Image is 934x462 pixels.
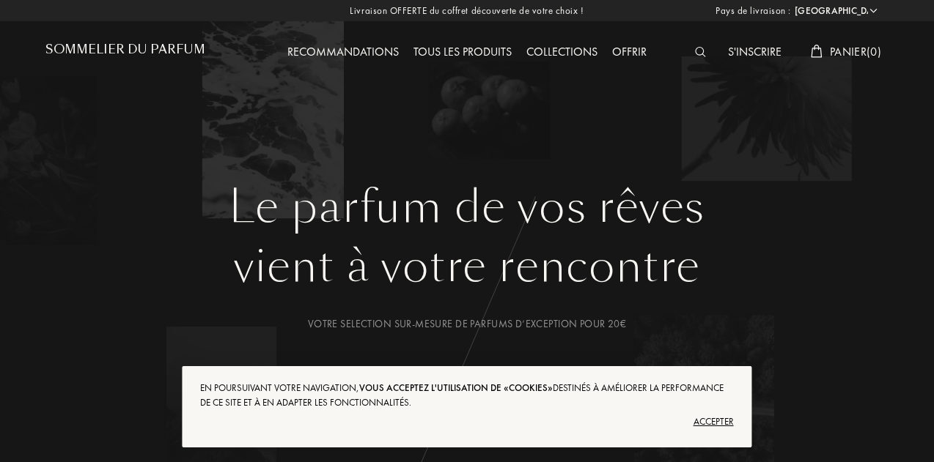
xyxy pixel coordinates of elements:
span: Panier ( 0 ) [830,44,881,59]
img: search_icn_white.svg [695,47,706,57]
h1: Le parfum de vos rêves [56,181,878,234]
a: Tous les produits [406,44,519,59]
a: Recommandations [280,44,406,59]
a: Offrir [605,44,654,59]
div: Offrir [605,43,654,62]
span: Pays de livraison : [716,4,791,18]
div: vient à votre rencontre [56,234,878,299]
img: cart_white.svg [811,45,823,58]
div: Votre selection sur-mesure de parfums d’exception pour 20€ [56,316,878,332]
a: Collections [519,44,605,59]
h1: Sommelier du Parfum [45,42,205,56]
div: Tous les produits [406,43,519,62]
a: Sommelier du Parfum [45,42,205,62]
div: Collections [519,43,605,62]
div: S'inscrire [721,43,789,62]
div: En poursuivant votre navigation, destinés à améliorer la performance de ce site et à en adapter l... [200,381,733,410]
div: Accepter [200,410,733,433]
a: S'inscrire [721,44,789,59]
div: Recommandations [280,43,406,62]
span: vous acceptez l'utilisation de «cookies» [359,381,553,394]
